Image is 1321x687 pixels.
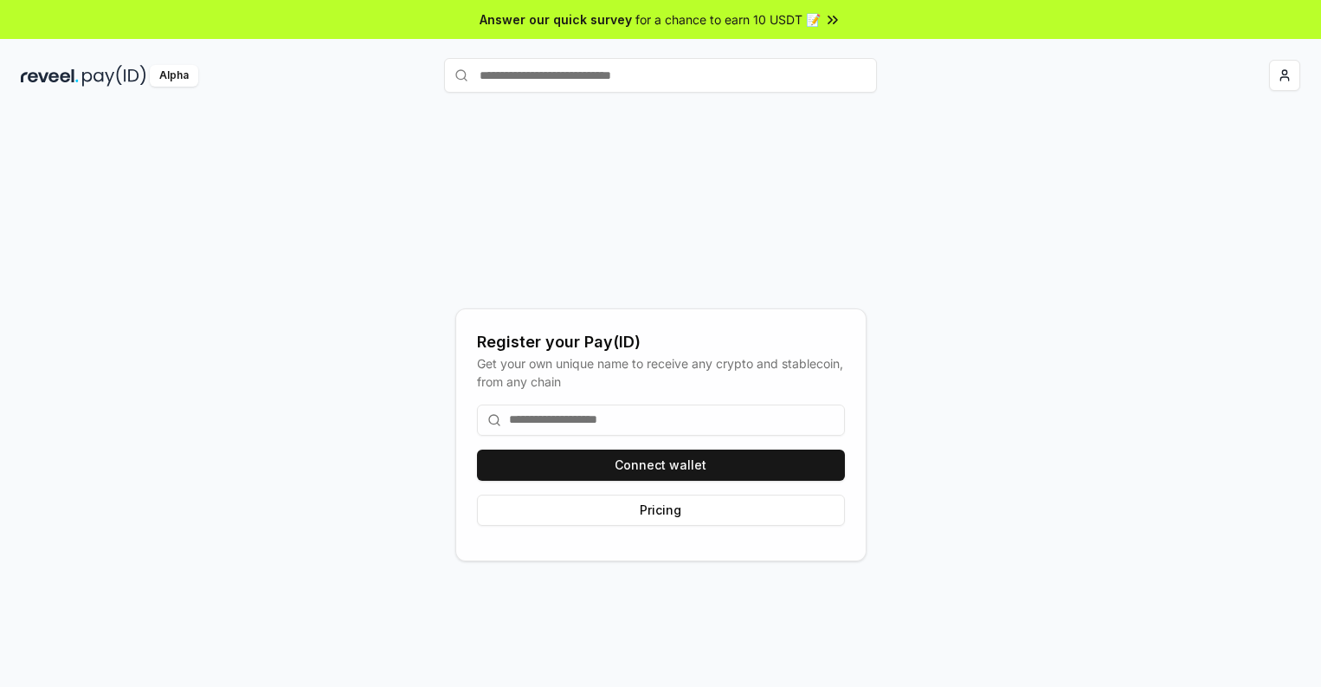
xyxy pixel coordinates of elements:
img: pay_id [82,65,146,87]
button: Pricing [477,495,845,526]
div: Get your own unique name to receive any crypto and stablecoin, from any chain [477,354,845,391]
div: Register your Pay(ID) [477,330,845,354]
div: Alpha [150,65,198,87]
span: Answer our quick survey [480,10,632,29]
span: for a chance to earn 10 USDT 📝 [635,10,821,29]
button: Connect wallet [477,450,845,481]
img: reveel_dark [21,65,79,87]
